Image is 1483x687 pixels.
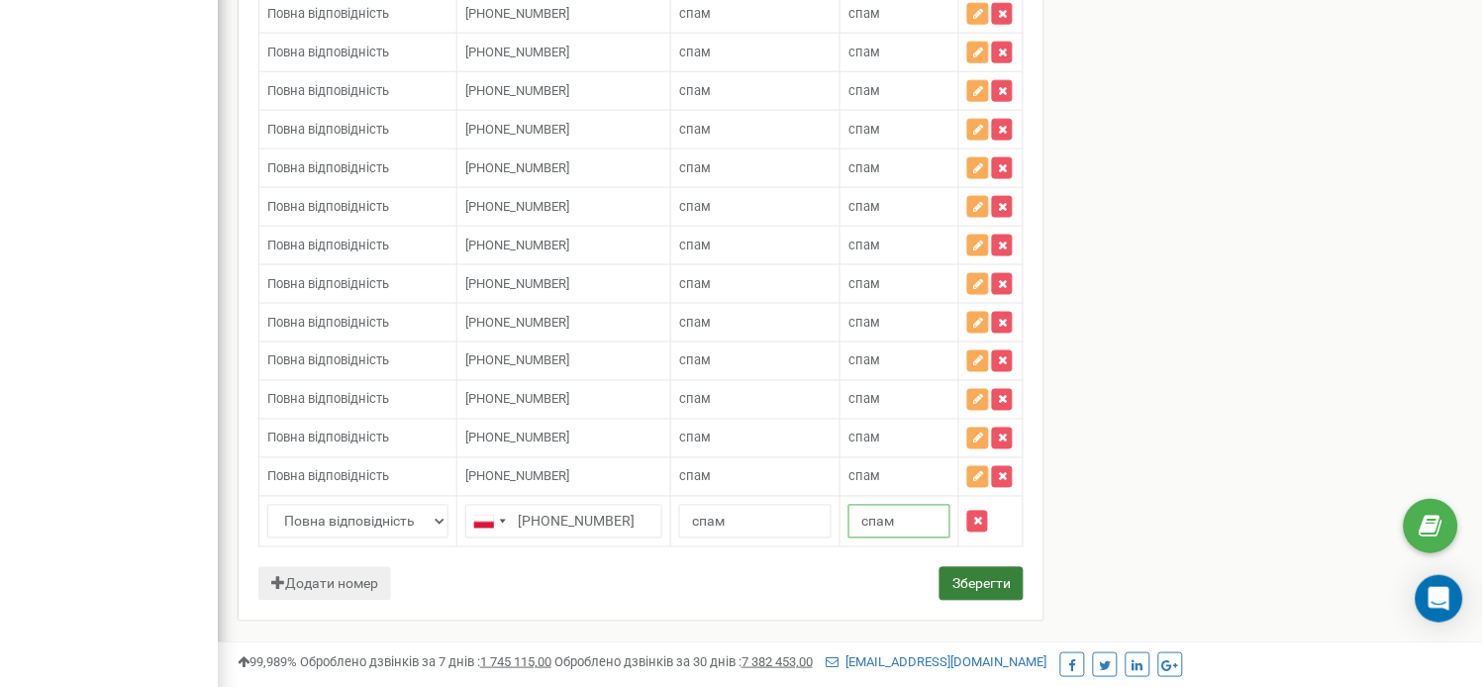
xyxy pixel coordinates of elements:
span: спам [848,199,880,214]
span: спам [679,199,711,214]
span: спам [679,469,711,484]
span: Повна відповідність [267,160,389,175]
span: спам [848,392,880,407]
span: спам [848,45,880,59]
span: [PHONE_NUMBER] [465,353,569,368]
span: спам [848,469,880,484]
span: спам [679,353,711,368]
span: [PHONE_NUMBER] [465,122,569,137]
span: спам [679,122,711,137]
span: Повна відповідність [267,315,389,330]
span: Повна відповідність [267,83,389,98]
span: спам [848,6,880,21]
span: Повна відповідність [267,6,389,21]
span: [PHONE_NUMBER] [465,469,569,484]
span: [PHONE_NUMBER] [465,6,569,21]
span: спам [679,392,711,407]
div: Telephone country code [466,506,512,538]
span: спам [679,238,711,252]
span: спам [679,83,711,98]
span: спам [848,160,880,175]
span: Оброблено дзвінків за 7 днів : [300,654,551,669]
span: Повна відповідність [267,238,389,252]
button: Додати номер [258,567,391,601]
span: [PHONE_NUMBER] [465,392,569,407]
span: [PHONE_NUMBER] [465,45,569,59]
span: [PHONE_NUMBER] [465,160,569,175]
span: Повна відповідність [267,276,389,291]
button: Зберегти [939,567,1024,601]
span: [PHONE_NUMBER] [465,276,569,291]
div: Open Intercom Messenger [1416,575,1463,623]
span: спам [679,6,711,21]
span: [PHONE_NUMBER] [465,238,569,252]
span: спам [848,353,880,368]
span: спам [679,276,711,291]
span: [PHONE_NUMBER] [465,199,569,214]
button: Видалити [967,511,988,533]
span: [PHONE_NUMBER] [465,431,569,445]
span: Повна відповідність [267,431,389,445]
span: Повна відповідність [267,392,389,407]
span: спам [848,83,880,98]
span: [PHONE_NUMBER] [465,315,569,330]
span: Повна відповідність [267,199,389,214]
span: спам [679,315,711,330]
a: [EMAIL_ADDRESS][DOMAIN_NAME] [826,654,1047,669]
span: спам [679,45,711,59]
span: спам [679,160,711,175]
span: спам [848,122,880,137]
u: 7 382 453,00 [741,654,813,669]
span: Повна відповідність [267,353,389,368]
span: 99,989% [238,654,297,669]
span: [PHONE_NUMBER] [465,83,569,98]
span: Повна відповідність [267,122,389,137]
span: спам [679,431,711,445]
u: 1 745 115,00 [480,654,551,669]
span: спам [848,315,880,330]
span: спам [848,238,880,252]
span: спам [848,276,880,291]
input: 512 345 678 [465,505,662,539]
span: Оброблено дзвінків за 30 днів : [554,654,813,669]
span: спам [848,431,880,445]
span: Повна відповідність [267,469,389,484]
span: Повна відповідність [267,45,389,59]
